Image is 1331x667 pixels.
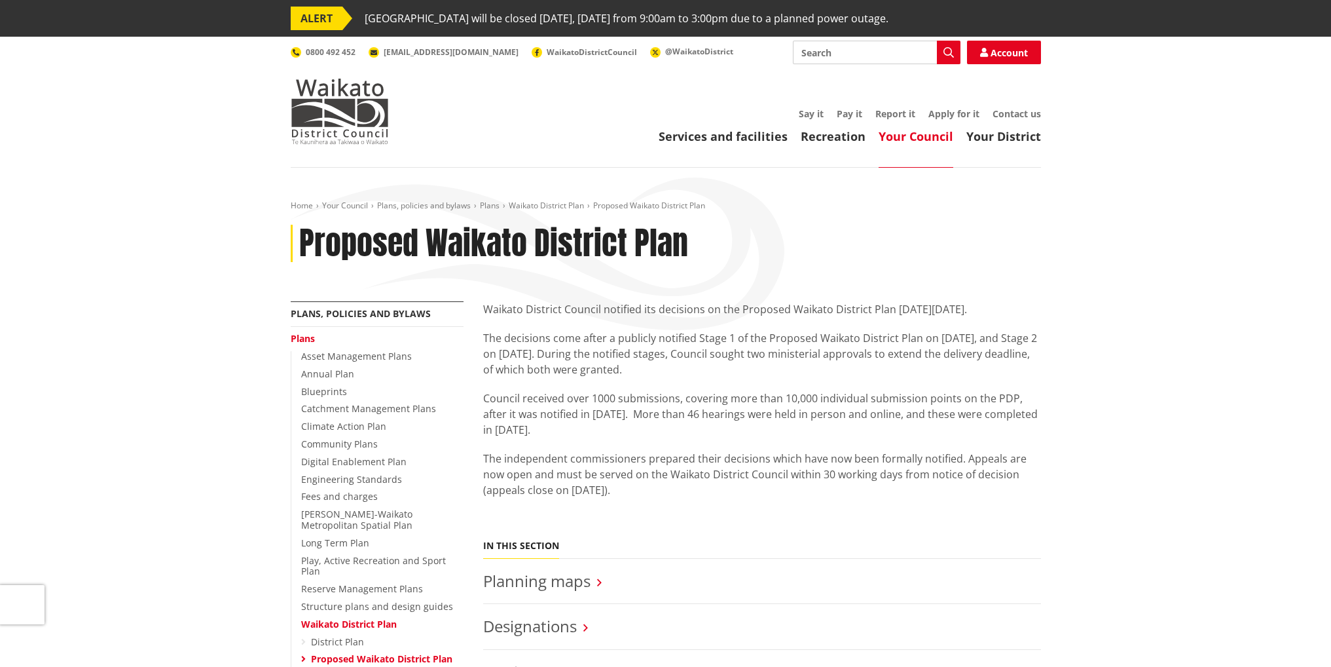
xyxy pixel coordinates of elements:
[483,301,1041,317] p: Waikato District Council notified its decisions on the Proposed Waikato District Plan [DATE][DATE].
[483,451,1041,498] p: The independent commissioners prepared their decisions which have now been formally notified. App...
[665,46,733,57] span: @WaikatoDistrict
[301,455,407,468] a: Digital Enablement Plan
[291,47,356,58] a: 0800 492 452
[291,307,431,320] a: Plans, policies and bylaws
[837,107,862,120] a: Pay it
[301,600,453,613] a: Structure plans and design guides
[291,200,1041,212] nav: breadcrumb
[301,490,378,503] a: Fees and charges
[301,420,386,432] a: Climate Action Plan
[966,128,1041,144] a: Your District
[483,615,577,637] a: Designations
[301,438,378,450] a: Community Plans
[301,402,436,415] a: Catchment Management Plans
[483,330,1041,377] p: The decisions come after a publicly notified Stage 1 of the Proposed Waikato District Plan on [DA...
[879,128,953,144] a: Your Council
[301,385,347,398] a: Blueprints
[799,107,824,120] a: Say it
[291,200,313,211] a: Home
[306,47,356,58] span: 0800 492 452
[301,473,402,486] a: Engineering Standards
[801,128,866,144] a: Recreation
[377,200,471,211] a: Plans, policies and bylaws
[291,7,342,30] span: ALERT
[532,47,637,58] a: WaikatoDistrictCouncil
[322,200,368,211] a: Your Council
[291,332,315,345] a: Plans
[301,554,446,578] a: Play, Active Recreation and Sport Plan
[301,368,354,380] a: Annual Plan
[301,508,412,531] a: [PERSON_NAME]-Waikato Metropolitan Spatial Plan
[311,636,364,648] a: District Plan
[993,107,1041,120] a: Contact us
[311,653,452,665] a: Proposed Waikato District Plan
[483,541,559,552] h5: In this section
[369,47,519,58] a: [EMAIL_ADDRESS][DOMAIN_NAME]
[650,46,733,57] a: @WaikatoDistrict
[301,350,412,362] a: Asset Management Plans
[299,225,688,263] h1: Proposed Waikato District Plan
[659,128,788,144] a: Services and facilities
[291,79,389,144] img: Waikato District Council - Te Kaunihera aa Takiwaa o Waikato
[483,391,1041,438] p: Council received over 1000 submissions, covering more than 10,000 individual submission points on...
[593,200,705,211] span: Proposed Waikato District Plan
[365,7,888,30] span: [GEOGRAPHIC_DATA] will be closed [DATE], [DATE] from 9:00am to 3:00pm due to a planned power outage.
[483,570,591,592] a: Planning maps
[547,47,637,58] span: WaikatoDistrictCouncil
[967,41,1041,64] a: Account
[480,200,500,211] a: Plans
[384,47,519,58] span: [EMAIL_ADDRESS][DOMAIN_NAME]
[301,582,423,595] a: Reserve Management Plans
[928,107,979,120] a: Apply for it
[509,200,584,211] a: Waikato District Plan
[793,41,960,64] input: Search input
[301,618,397,630] a: Waikato District Plan
[875,107,915,120] a: Report it
[301,537,369,549] a: Long Term Plan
